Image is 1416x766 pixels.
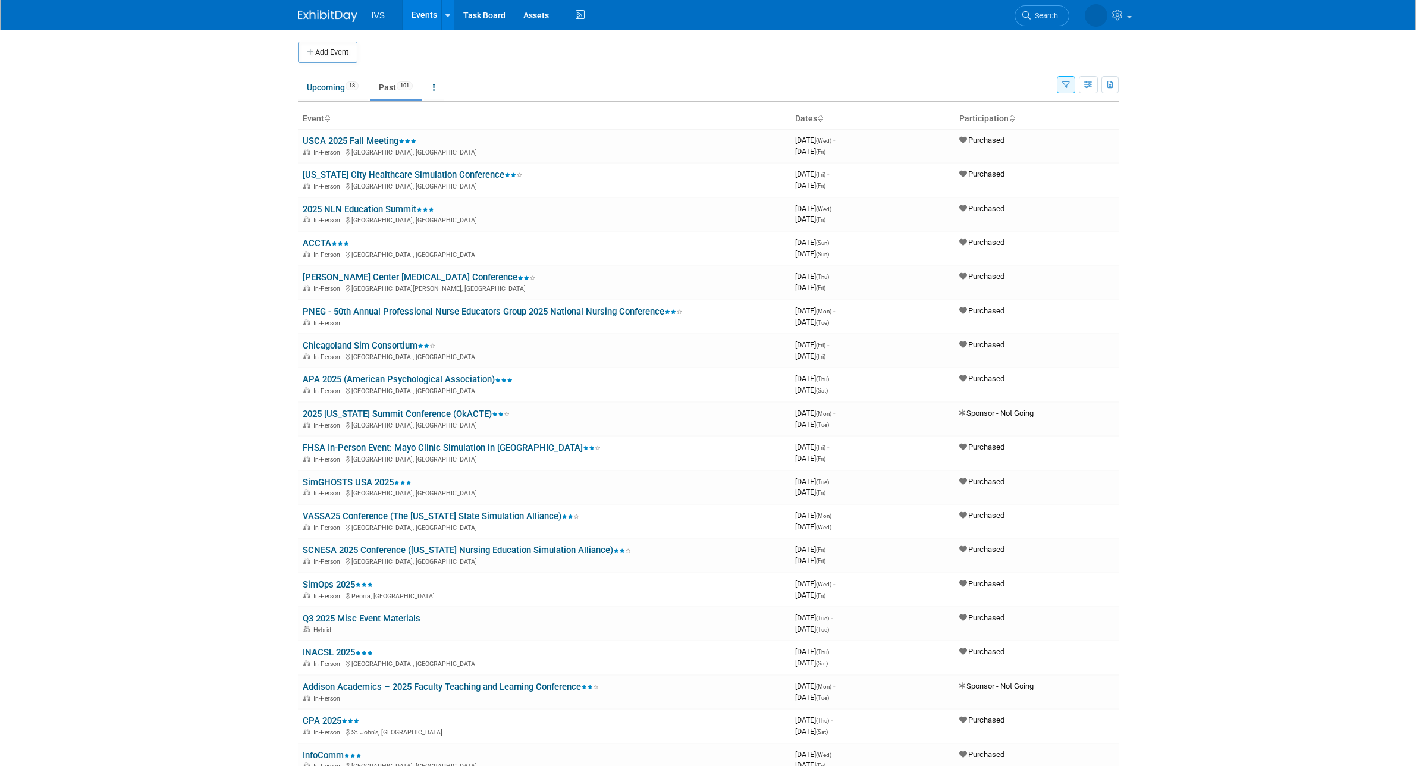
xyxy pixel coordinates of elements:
[1009,114,1015,123] a: Sort by Participation Type
[795,147,825,156] span: [DATE]
[303,592,310,598] img: In-Person Event
[795,522,831,531] span: [DATE]
[827,442,829,451] span: -
[959,238,1004,247] span: Purchased
[795,272,833,281] span: [DATE]
[303,136,416,146] a: USCA 2025 Fall Meeting
[816,513,831,519] span: (Mon)
[303,729,310,734] img: In-Person Event
[827,169,829,178] span: -
[795,624,829,633] span: [DATE]
[303,353,310,359] img: In-Person Event
[313,592,344,600] span: In-Person
[303,524,310,530] img: In-Person Event
[795,613,833,622] span: [DATE]
[795,215,825,224] span: [DATE]
[831,715,833,724] span: -
[313,456,344,463] span: In-Person
[795,374,833,383] span: [DATE]
[790,109,955,129] th: Dates
[795,715,833,724] span: [DATE]
[795,647,833,656] span: [DATE]
[795,682,835,690] span: [DATE]
[816,376,829,382] span: (Thu)
[816,149,825,155] span: (Fri)
[795,204,835,213] span: [DATE]
[1031,11,1058,20] span: Search
[303,591,786,600] div: Peoria, [GEOGRAPHIC_DATA]
[816,456,825,462] span: (Fri)
[795,169,829,178] span: [DATE]
[303,306,682,317] a: PNEG - 50th Annual Professional Nurse Educators Group 2025 National Nursing Conference
[795,750,835,759] span: [DATE]
[816,524,831,530] span: (Wed)
[816,683,831,690] span: (Mon)
[303,556,786,566] div: [GEOGRAPHIC_DATA], [GEOGRAPHIC_DATA]
[795,545,829,554] span: [DATE]
[313,285,344,293] span: In-Person
[795,658,828,667] span: [DATE]
[959,750,1004,759] span: Purchased
[324,114,330,123] a: Sort by Event Name
[827,545,829,554] span: -
[303,695,310,701] img: In-Person Event
[833,136,835,145] span: -
[313,387,344,395] span: In-Person
[816,479,829,485] span: (Tue)
[831,647,833,656] span: -
[816,274,829,280] span: (Thu)
[303,283,786,293] div: [GEOGRAPHIC_DATA][PERSON_NAME], [GEOGRAPHIC_DATA]
[831,374,833,383] span: -
[313,149,344,156] span: In-Person
[303,727,786,736] div: St. John's, [GEOGRAPHIC_DATA]
[959,340,1004,349] span: Purchased
[303,215,786,224] div: [GEOGRAPHIC_DATA], [GEOGRAPHIC_DATA]
[817,114,823,123] a: Sort by Start Date
[816,353,825,360] span: (Fri)
[816,319,829,326] span: (Tue)
[303,238,349,249] a: ACCTA
[955,109,1119,129] th: Participation
[816,410,831,417] span: (Mon)
[795,283,825,292] span: [DATE]
[303,251,310,257] img: In-Person Event
[959,477,1004,486] span: Purchased
[816,558,825,564] span: (Fri)
[795,579,835,588] span: [DATE]
[313,319,344,327] span: In-Person
[959,545,1004,554] span: Purchased
[313,695,344,702] span: In-Person
[795,351,825,360] span: [DATE]
[303,658,786,668] div: [GEOGRAPHIC_DATA], [GEOGRAPHIC_DATA]
[1015,5,1069,26] a: Search
[795,409,835,417] span: [DATE]
[831,477,833,486] span: -
[303,750,362,761] a: InfoComm
[795,238,833,247] span: [DATE]
[833,511,835,520] span: -
[959,511,1004,520] span: Purchased
[959,715,1004,724] span: Purchased
[303,420,786,429] div: [GEOGRAPHIC_DATA], [GEOGRAPHIC_DATA]
[303,558,310,564] img: In-Person Event
[303,454,786,463] div: [GEOGRAPHIC_DATA], [GEOGRAPHIC_DATA]
[816,137,831,144] span: (Wed)
[303,169,522,180] a: [US_STATE] City Healthcare Simulation Conference
[816,444,825,451] span: (Fri)
[303,488,786,497] div: [GEOGRAPHIC_DATA], [GEOGRAPHIC_DATA]
[795,477,833,486] span: [DATE]
[303,647,373,658] a: INACSL 2025
[959,647,1004,656] span: Purchased
[303,374,513,385] a: APA 2025 (American Psychological Association)
[303,351,786,361] div: [GEOGRAPHIC_DATA], [GEOGRAPHIC_DATA]
[313,422,344,429] span: In-Person
[816,489,825,496] span: (Fri)
[959,579,1004,588] span: Purchased
[816,752,831,758] span: (Wed)
[795,454,825,463] span: [DATE]
[303,149,310,155] img: In-Person Event
[795,488,825,497] span: [DATE]
[303,477,412,488] a: SimGHOSTS USA 2025
[303,204,434,215] a: 2025 NLN Education Summit
[313,216,344,224] span: In-Person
